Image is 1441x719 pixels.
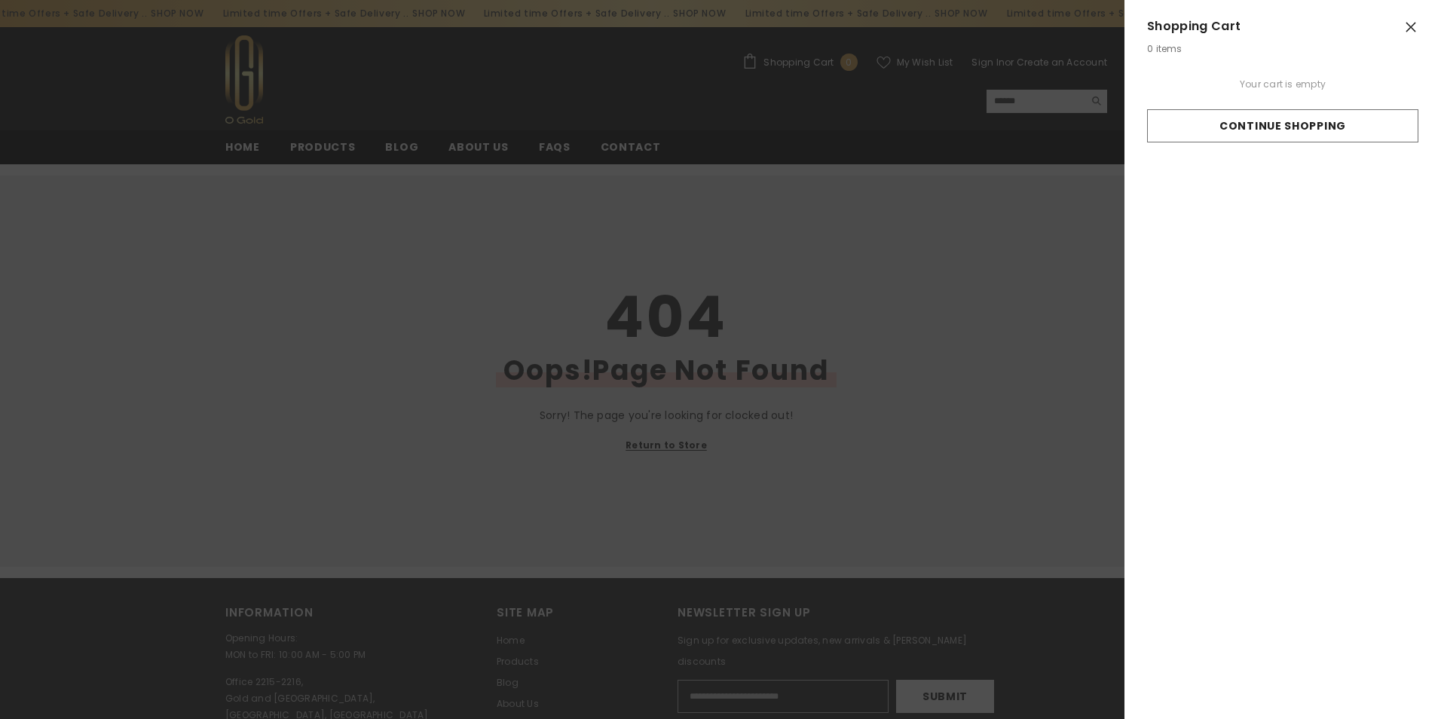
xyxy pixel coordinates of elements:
span: Your cart is empty [1240,78,1326,90]
span: Shopping Cart [1147,18,1418,35]
span: items [1156,42,1182,55]
a: Continue Shopping [1147,109,1418,142]
button: Close [1396,12,1426,42]
span: 0 [1147,42,1153,55]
